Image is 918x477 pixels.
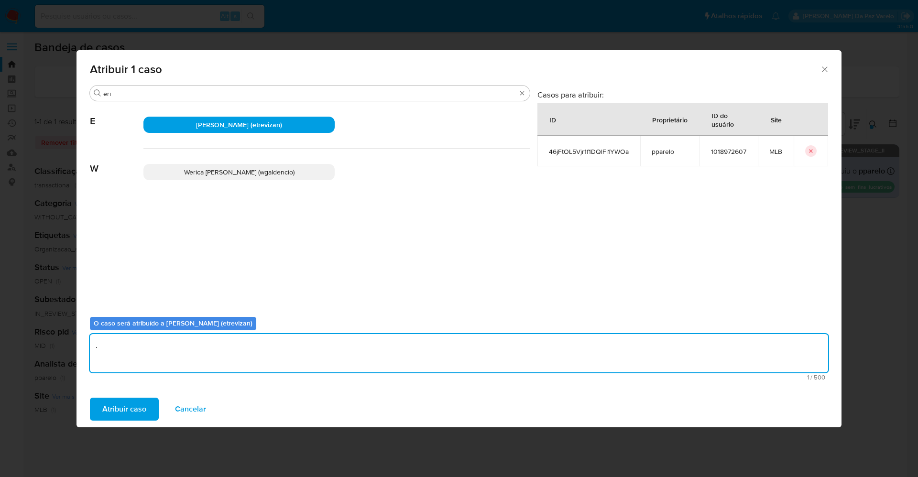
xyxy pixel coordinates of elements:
div: Proprietário [641,108,699,131]
button: icon-button [805,145,817,157]
button: Fechar a janela [820,65,829,73]
b: O caso será atribuído a [PERSON_NAME] (etrevizan) [94,318,252,328]
span: Cancelar [175,399,206,420]
div: Site [759,108,793,131]
div: ID do usuário [700,104,757,135]
div: ID [538,108,568,131]
span: E [90,101,143,127]
div: [PERSON_NAME] (etrevizan) [143,117,335,133]
textarea: . [90,334,828,372]
div: Werica [PERSON_NAME] (wgaldencio) [143,164,335,180]
button: Cancelar [163,398,219,421]
span: 46jFtOL5Vjr1f1DQlFl1YWOa [549,147,629,156]
span: MLB [769,147,782,156]
span: Atribuir caso [102,399,146,420]
button: Procurar [94,89,101,97]
button: Atribuir caso [90,398,159,421]
h3: Casos para atribuir: [537,90,828,99]
span: [PERSON_NAME] (etrevizan) [196,120,282,130]
span: pparelo [652,147,688,156]
span: Atribuir 1 caso [90,64,820,75]
span: 1018972607 [711,147,746,156]
button: Apagar busca [518,89,526,97]
div: assign-modal [76,50,841,427]
span: Máximo de 500 caracteres [93,374,825,380]
input: Analista de pesquisa [103,89,516,98]
span: Werica [PERSON_NAME] (wgaldencio) [184,167,295,177]
span: W [90,149,143,174]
